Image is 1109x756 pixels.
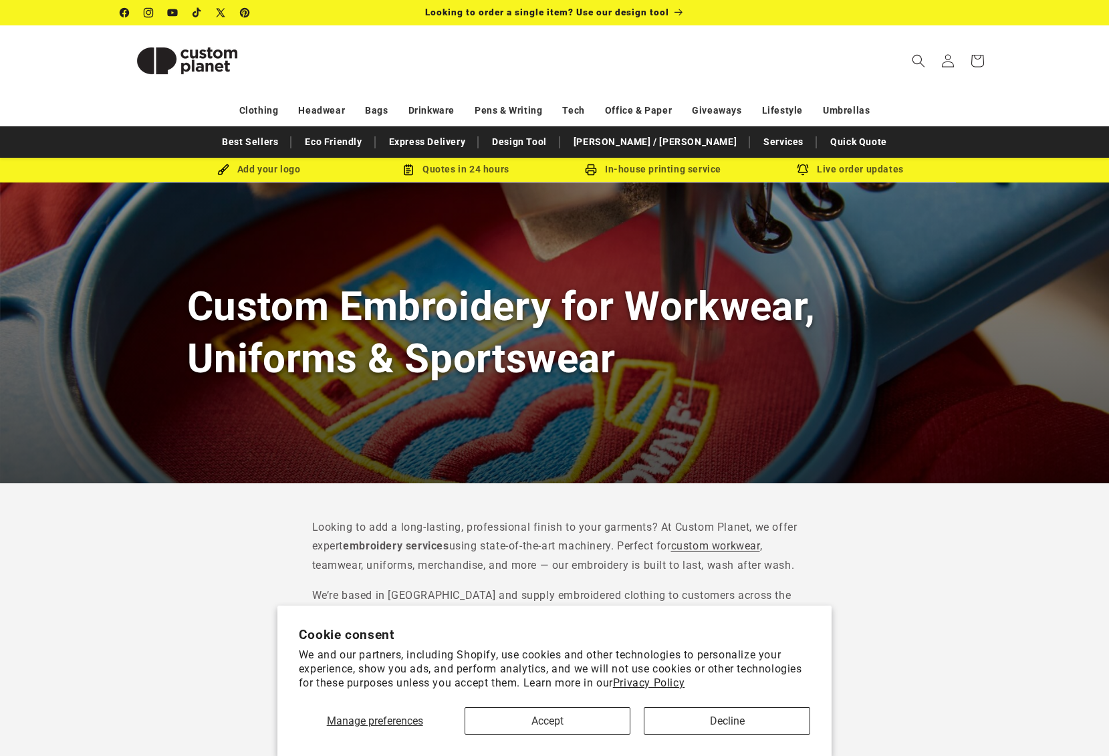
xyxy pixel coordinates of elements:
[605,99,672,122] a: Office & Paper
[120,31,254,91] img: Custom Planet
[824,130,894,154] a: Quick Quote
[408,99,455,122] a: Drinkware
[402,164,414,176] img: Order Updates Icon
[904,46,933,76] summary: Search
[475,99,542,122] a: Pens & Writing
[299,707,451,735] button: Manage preferences
[752,161,949,178] div: Live order updates
[644,707,810,735] button: Decline
[562,99,584,122] a: Tech
[327,715,423,727] span: Manage preferences
[671,539,760,552] a: custom workwear
[215,130,285,154] a: Best Sellers
[823,99,870,122] a: Umbrellas
[299,648,811,690] p: We and our partners, including Shopify, use cookies and other technologies to personalize your ex...
[425,7,669,17] span: Looking to order a single item? Use our design tool
[762,99,803,122] a: Lifestyle
[160,161,358,178] div: Add your logo
[613,676,685,689] a: Privacy Policy
[692,99,741,122] a: Giveaways
[312,586,797,663] p: We’re based in [GEOGRAPHIC_DATA] and supply embroidered clothing to customers across the [GEOGRAP...
[555,161,752,178] div: In-house printing service
[382,130,473,154] a: Express Delivery
[343,539,449,552] strong: embroidery services
[358,161,555,178] div: Quotes in 24 hours
[1042,692,1109,756] iframe: Chat Widget
[585,164,597,176] img: In-house printing
[757,130,810,154] a: Services
[485,130,553,154] a: Design Tool
[567,130,743,154] a: [PERSON_NAME] / [PERSON_NAME]
[298,130,368,154] a: Eco Friendly
[365,99,388,122] a: Bags
[217,164,229,176] img: Brush Icon
[115,25,259,96] a: Custom Planet
[312,518,797,576] p: Looking to add a long-lasting, professional finish to your garments? At Custom Planet, we offer e...
[187,281,922,384] h1: Custom Embroidery for Workwear, Uniforms & Sportswear
[465,707,631,735] button: Accept
[797,164,809,176] img: Order updates
[239,99,279,122] a: Clothing
[298,99,345,122] a: Headwear
[299,627,811,642] h2: Cookie consent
